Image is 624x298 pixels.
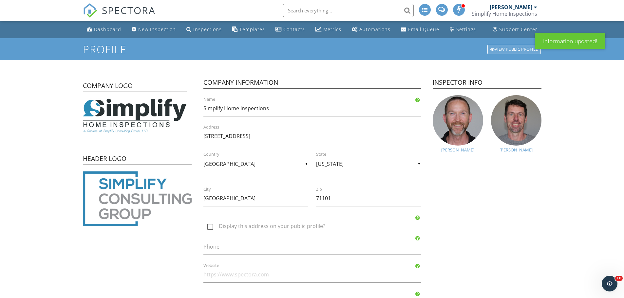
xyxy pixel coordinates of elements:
label: State [316,151,429,157]
img: Simplify_Logo_Transparent_2.png [83,171,192,226]
a: View Public Profile [487,44,541,55]
div: Dashboard [94,26,121,32]
div: New Inspection [138,26,176,32]
img: img_0286_3.jpg [433,95,483,146]
div: Automations [359,26,390,32]
div: Contacts [283,26,305,32]
span: SPECTORA [102,3,156,17]
div: Settings [456,26,476,32]
h4: Company Logo [83,81,187,92]
a: Dashboard [84,24,124,36]
label: Display this address on your public profile? [207,223,425,231]
div: Metrics [323,26,341,32]
div: [PERSON_NAME] [433,147,483,152]
div: [PERSON_NAME] [490,4,532,10]
div: Simplify Home Inspections [472,10,537,17]
div: [PERSON_NAME] [491,147,541,152]
input: Search everything... [283,4,414,17]
div: Support Center [499,26,538,32]
a: [PERSON_NAME] [491,95,541,146]
label: Country [203,151,316,157]
img: The Best Home Inspection Software - Spectora [83,3,97,18]
a: Metrics [313,24,344,36]
div: Inspections [193,26,222,32]
div: Templates [239,26,265,32]
iframe: Intercom live chat [602,276,617,291]
h1: Profile [83,44,541,55]
a: Email Queue [398,24,442,36]
div: Information updated! [535,33,605,49]
a: [PERSON_NAME] [433,95,483,146]
a: Inspections [184,24,224,36]
a: Automations (Advanced) [349,24,393,36]
a: SPECTORA [83,9,156,23]
a: New Inspection [129,24,179,36]
div: Email Queue [408,26,439,32]
a: Contacts [273,24,308,36]
h4: Header Logo [83,154,192,165]
img: keith_pitman_photo.jpg [491,95,541,146]
a: Settings [447,24,479,36]
input: https://www.spectora.com [203,267,421,283]
span: 10 [615,276,623,281]
h4: Company Information [203,78,421,89]
h4: Inspector Info [433,78,541,89]
img: Home_Inspections_Logo_for_Print_jpeg.jpg [83,98,187,133]
div: View Public Profile [487,45,541,54]
a: Support Center [490,24,540,36]
a: Templates [230,24,268,36]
